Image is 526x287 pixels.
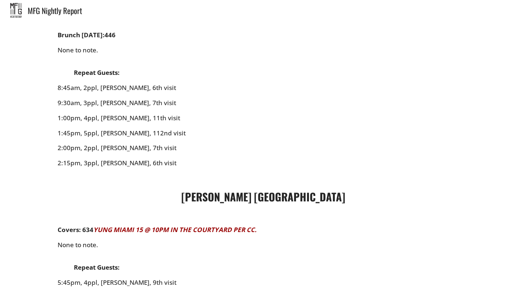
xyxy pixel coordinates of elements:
[58,225,93,234] strong: Covers: 634
[58,31,469,167] div: None to note. 8:45am, 2ppl, [PERSON_NAME], 6th visit 9:30am, 3ppl, [PERSON_NAME], 7th visit 1:00p...
[181,189,345,204] strong: [PERSON_NAME] [GEOGRAPHIC_DATA]
[93,225,257,234] font: YUNG MIAMI 15 @ 10PM IN THE COURTYARD PER CC.
[28,7,526,14] div: MFG Nightly Report
[74,263,120,272] strong: Repeat Guests:
[74,68,120,77] strong: Repeat Guests:
[58,31,104,39] strong: Brunch [DATE]:
[104,31,116,39] strong: 446
[10,3,22,18] img: mfg_nightly.jpeg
